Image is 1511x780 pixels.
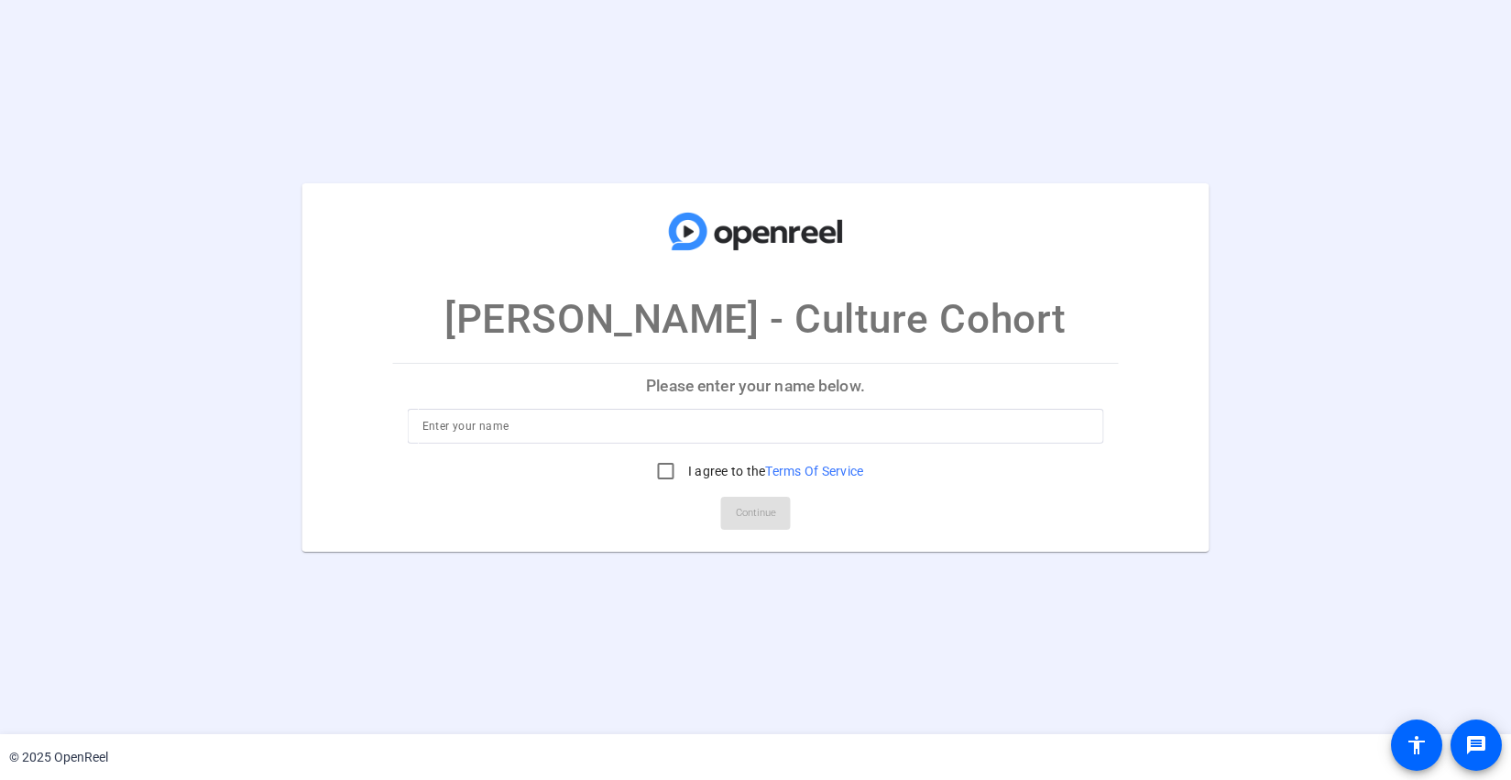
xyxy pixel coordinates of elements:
[444,289,1067,349] p: [PERSON_NAME] - Culture Cohort
[422,415,1089,437] input: Enter your name
[1406,734,1428,756] mat-icon: accessibility
[393,364,1119,408] p: Please enter your name below.
[1465,734,1487,756] mat-icon: message
[765,464,863,478] a: Terms Of Service
[664,201,848,261] img: company-logo
[684,462,864,480] label: I agree to the
[9,748,108,767] div: © 2025 OpenReel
